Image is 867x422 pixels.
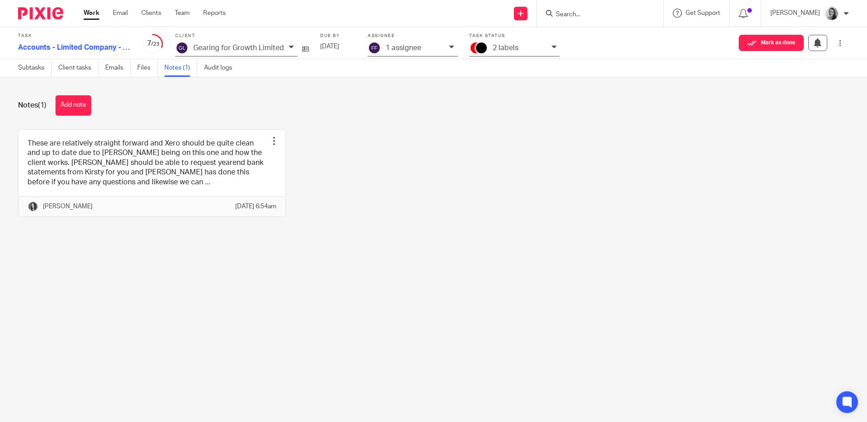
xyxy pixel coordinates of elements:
span: Get Support [685,10,720,16]
label: Assignee [368,33,458,39]
a: Emails [105,59,131,77]
span: [DATE] [320,43,339,50]
img: Pixie [18,7,63,19]
a: Notes (1) [164,59,197,77]
label: Client [175,33,309,39]
img: svg%3E [368,41,381,55]
span: Mark as done [761,40,795,46]
span: (1) [38,102,47,109]
img: brodie%203%20small.jpg [28,201,38,212]
p: Gearing for Growth Limited [193,44,284,52]
a: Subtasks [18,59,51,77]
div: 7 [142,38,164,49]
label: Task status [469,33,559,39]
a: Client tasks [58,59,98,77]
a: Files [137,59,158,77]
input: Search [555,11,636,19]
a: Email [113,9,128,18]
button: Add note [56,95,91,116]
p: 1 assignee [386,44,421,52]
a: Work [84,9,99,18]
img: svg%3E [175,41,189,55]
button: Mark as done [739,35,804,51]
small: /23 [151,42,159,47]
p: [PERSON_NAME] [770,9,820,18]
p: [PERSON_NAME] [43,202,93,211]
label: Task [18,33,131,39]
h1: Notes [18,101,47,110]
a: Audit logs [204,59,239,77]
p: 2 labels [493,44,518,52]
img: IMG-0056.JPG [825,6,839,21]
p: [DATE] 6:54am [235,202,276,211]
a: Clients [141,9,161,18]
label: Due by [320,33,356,39]
a: Reports [203,9,226,18]
a: Team [175,9,190,18]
